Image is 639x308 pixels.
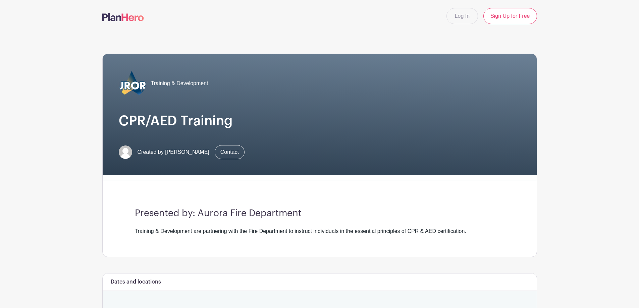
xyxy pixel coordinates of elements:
h1: CPR/AED Training [119,113,521,129]
a: Log In [446,8,478,24]
span: Created by [PERSON_NAME] [138,148,209,156]
img: logo-507f7623f17ff9eddc593b1ce0a138ce2505c220e1c5a4e2b4648c50719b7d32.svg [102,13,144,21]
span: Training & Development [151,79,208,87]
h3: Presented by: Aurora Fire Department [135,208,504,219]
div: Training & Development are partnering with the Fire Department to instruct individuals in the ess... [135,227,504,235]
a: Sign Up for Free [483,8,537,24]
img: default-ce2991bfa6775e67f084385cd625a349d9dcbb7a52a09fb2fda1e96e2d18dcdb.png [119,145,132,159]
img: 2023_COA_Horiz_Logo_PMS_BlueStroke%204.png [119,70,146,97]
h6: Dates and locations [111,279,161,285]
a: Contact [215,145,245,159]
